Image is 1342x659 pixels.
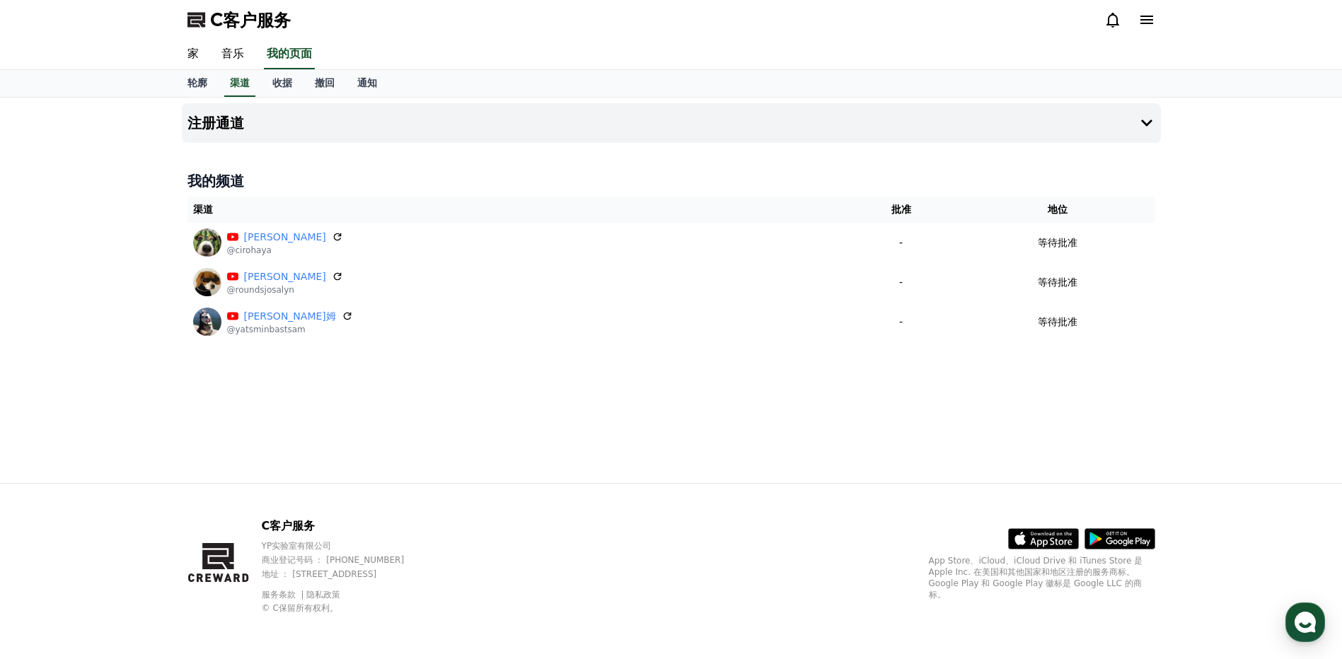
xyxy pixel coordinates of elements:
p: - [848,275,955,290]
img: 亚茨敏·巴斯特姆 [193,308,221,336]
p: 等待批准 [1038,275,1077,290]
a: 我的页面 [264,40,315,69]
p: © C保留所有权利。 [262,602,432,614]
a: C客户服务 [187,8,291,31]
p: C客户服务 [262,518,432,535]
a: [PERSON_NAME] [244,230,326,245]
a: 家 [176,40,210,69]
a: 通知 [346,70,388,97]
a: 服务条款 [262,590,306,600]
font: 地位 [1048,204,1068,215]
p: App Store、iCloud、iCloud Drive 和 iTunes Store 是 Apple Inc. 在美国和其他国家和地区注册的服务商标。Google Play 和 Google... [929,555,1155,600]
p: 等待批准 [1038,235,1077,250]
a: 隐私政策 [306,590,340,600]
p: @roundsjosalyn [227,284,343,296]
a: 收据 [261,70,303,97]
a: 渠道 [224,70,255,97]
p: - [848,315,955,329]
font: 批准 [891,204,911,215]
font: 轮廓 [187,77,207,88]
font: 渠道 [193,204,213,215]
a: 轮廓 [176,70,219,97]
p: @cirohaya [227,245,343,256]
font: 撤回 [315,77,335,88]
font: 渠道 [230,77,250,88]
p: YP实验室有限公司 [262,540,432,552]
a: 撤回 [303,70,346,97]
h4: 注册通道 [187,115,244,131]
p: 等待批准 [1038,315,1077,329]
h4: 我的频道 [187,171,1155,191]
span: C客户服务 [210,8,291,31]
a: [PERSON_NAME] [244,269,326,284]
p: 商业登记号码 ： [PHONE_NUMBER] [262,554,432,566]
a: [PERSON_NAME]姆 [244,309,336,324]
font: 通知 [357,77,377,88]
button: 注册通道 [182,103,1161,143]
img: 查房乔莎琳 [193,268,221,296]
font: 收据 [272,77,292,88]
p: - [848,235,955,250]
a: 音乐 [210,40,255,69]
p: 地址 ： [STREET_ADDRESS] [262,568,432,580]
p: @yatsminbastsam [227,324,353,335]
img: 西罗·哈亚 [193,228,221,257]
